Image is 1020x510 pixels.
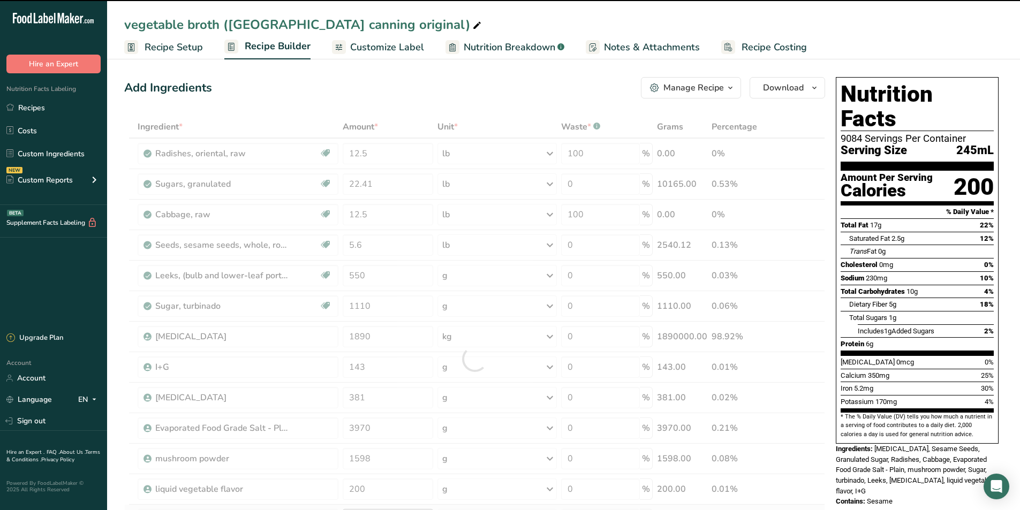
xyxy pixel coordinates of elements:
[956,144,994,157] span: 245mL
[6,448,100,463] a: Terms & Conditions .
[445,35,564,59] a: Nutrition Breakdown
[984,261,994,269] span: 0%
[985,358,994,366] span: 0%
[980,300,994,308] span: 18%
[889,300,896,308] span: 5g
[875,398,897,406] span: 170mg
[879,261,893,269] span: 0mg
[841,173,933,183] div: Amount Per Serving
[721,35,807,59] a: Recipe Costing
[332,35,424,59] a: Customize Label
[980,221,994,229] span: 22%
[350,40,424,55] span: Customize Label
[891,234,904,242] span: 2.5g
[841,274,864,282] span: Sodium
[867,497,893,505] span: Sesame
[841,133,994,144] div: 9084 Servings Per Container
[641,77,741,98] button: Manage Recipe
[878,247,886,255] span: 0g
[906,287,918,295] span: 10g
[896,358,914,366] span: 0mcg
[841,413,994,439] section: * The % Daily Value (DV) tells you how much a nutrient in a serving of food contributes to a dail...
[980,274,994,282] span: 10%
[870,221,881,229] span: 17g
[841,221,868,229] span: Total Fat
[981,384,994,392] span: 30%
[41,456,74,463] a: Privacy Policy
[984,474,1009,499] div: Open Intercom Messenger
[836,497,865,505] span: Contains:
[836,445,994,495] span: [MEDICAL_DATA], Sesame Seeds, Granulated Sugar, Radishes, Cabbage, Evaporated Food Grade Salt - P...
[884,327,891,335] span: 1g
[849,247,877,255] span: Fat
[889,314,896,322] span: 1g
[742,40,807,55] span: Recipe Costing
[47,448,59,456] a: FAQ .
[124,35,203,59] a: Recipe Setup
[6,55,101,73] button: Hire an Expert
[985,398,994,406] span: 4%
[836,445,873,453] span: Ingredients:
[841,261,878,269] span: Cholesterol
[841,82,994,131] h1: Nutrition Facts
[464,40,555,55] span: Nutrition Breakdown
[981,371,994,379] span: 25%
[145,40,203,55] span: Recipe Setup
[866,340,873,348] span: 6g
[849,314,887,322] span: Total Sugars
[6,480,101,493] div: Powered By FoodLabelMaker © 2025 All Rights Reserved
[841,144,907,157] span: Serving Size
[763,81,804,94] span: Download
[984,327,994,335] span: 2%
[841,371,866,379] span: Calcium
[124,79,212,97] div: Add Ingredients
[59,448,85,456] a: About Us .
[841,183,933,199] div: Calories
[6,174,73,186] div: Custom Reports
[663,81,724,94] div: Manage Recipe
[954,173,994,201] div: 200
[849,234,890,242] span: Saturated Fat
[841,384,852,392] span: Iron
[750,77,825,98] button: Download
[6,167,22,173] div: NEW
[868,371,889,379] span: 350mg
[841,398,874,406] span: Potassium
[841,340,864,348] span: Protein
[224,34,311,60] a: Recipe Builder
[604,40,700,55] span: Notes & Attachments
[6,390,52,409] a: Language
[586,35,700,59] a: Notes & Attachments
[6,333,63,344] div: Upgrade Plan
[849,300,887,308] span: Dietary Fiber
[984,287,994,295] span: 4%
[858,327,934,335] span: Includes Added Sugars
[849,247,867,255] i: Trans
[6,448,44,456] a: Hire an Expert .
[841,205,994,218] section: % Daily Value *
[245,39,311,54] span: Recipe Builder
[124,15,483,34] div: vegetable broth ([GEOGRAPHIC_DATA] canning original)
[980,234,994,242] span: 12%
[854,384,873,392] span: 5.2mg
[841,287,905,295] span: Total Carbohydrates
[7,210,24,216] div: BETA
[866,274,887,282] span: 230mg
[841,358,895,366] span: [MEDICAL_DATA]
[78,393,101,406] div: EN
